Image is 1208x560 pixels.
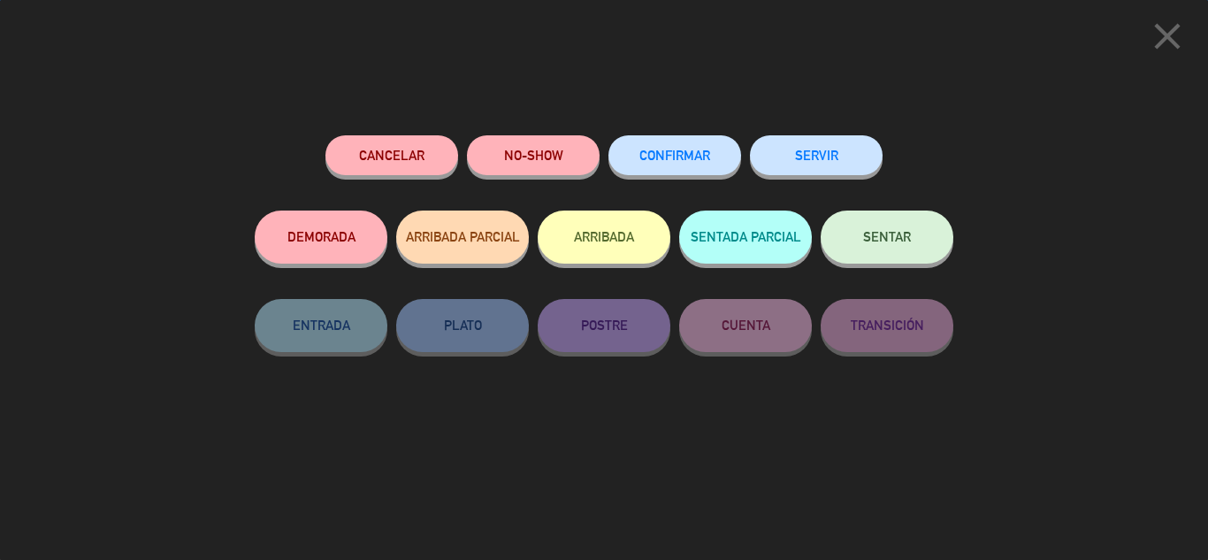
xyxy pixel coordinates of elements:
[325,135,458,175] button: Cancelar
[1145,14,1189,58] i: close
[750,135,883,175] button: SERVIR
[538,211,670,264] button: ARRIBADA
[679,211,812,264] button: SENTADA PARCIAL
[467,135,600,175] button: NO-SHOW
[255,211,387,264] button: DEMORADA
[821,211,953,264] button: SENTAR
[863,229,911,244] span: SENTAR
[639,148,710,163] span: CONFIRMAR
[538,299,670,352] button: POSTRE
[608,135,741,175] button: CONFIRMAR
[1140,13,1195,65] button: close
[679,299,812,352] button: CUENTA
[255,299,387,352] button: ENTRADA
[406,229,520,244] span: ARRIBADA PARCIAL
[821,299,953,352] button: TRANSICIÓN
[396,299,529,352] button: PLATO
[396,211,529,264] button: ARRIBADA PARCIAL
